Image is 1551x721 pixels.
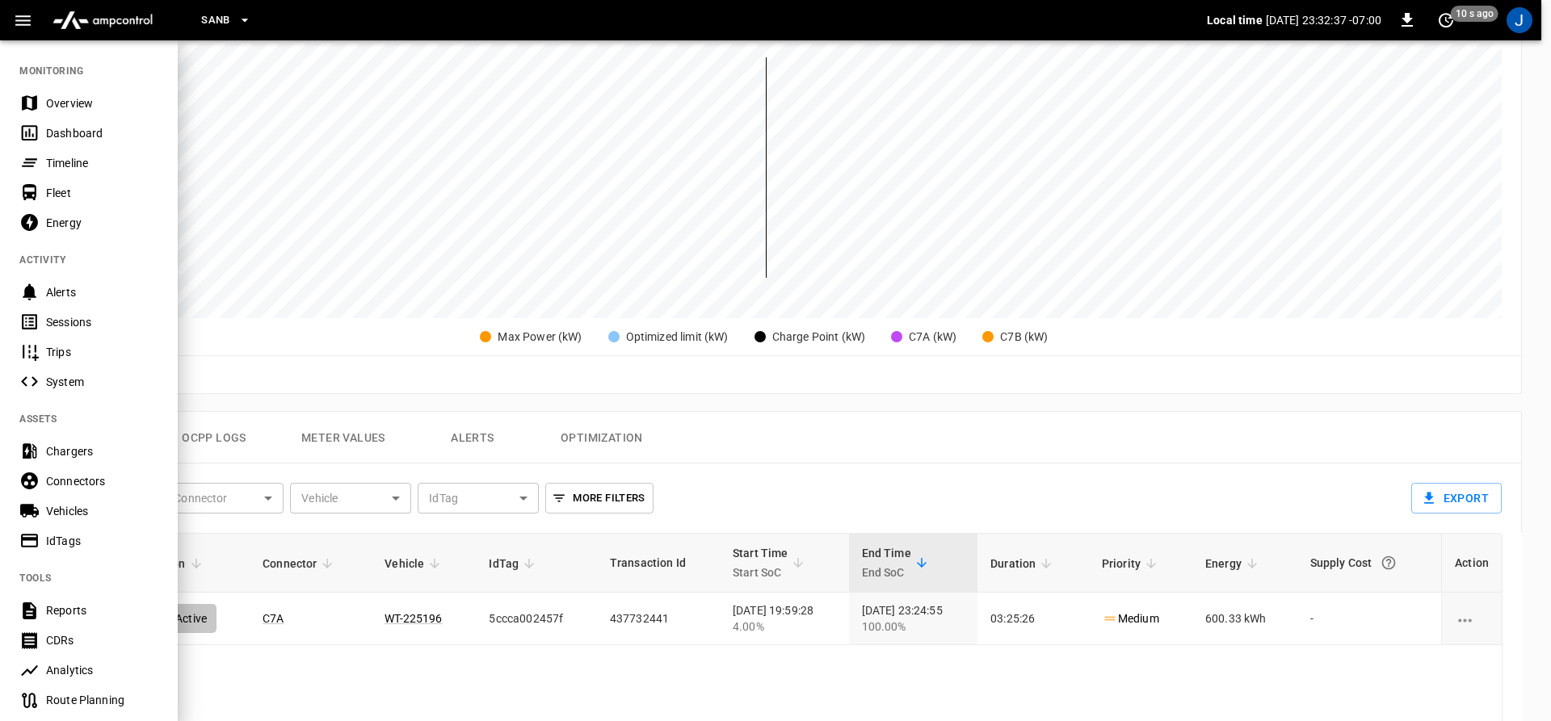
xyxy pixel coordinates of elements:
[46,284,158,300] div: Alerts
[46,5,159,36] img: ampcontrol.io logo
[46,602,158,618] div: Reports
[1207,12,1263,28] p: Local time
[46,344,158,360] div: Trips
[46,443,158,459] div: Chargers
[46,125,158,141] div: Dashboard
[201,11,230,30] span: SanB
[1507,7,1532,33] div: profile-icon
[1266,12,1381,28] p: [DATE] 23:32:37 -07:00
[46,215,158,231] div: Energy
[46,632,158,648] div: CDRs
[46,503,158,519] div: Vehicles
[46,662,158,678] div: Analytics
[46,95,158,111] div: Overview
[46,473,158,489] div: Connectors
[46,185,158,201] div: Fleet
[46,374,158,390] div: System
[46,314,158,330] div: Sessions
[46,155,158,171] div: Timeline
[46,692,158,708] div: Route Planning
[1433,7,1459,33] button: set refresh interval
[1451,6,1498,22] span: 10 s ago
[46,533,158,549] div: IdTags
